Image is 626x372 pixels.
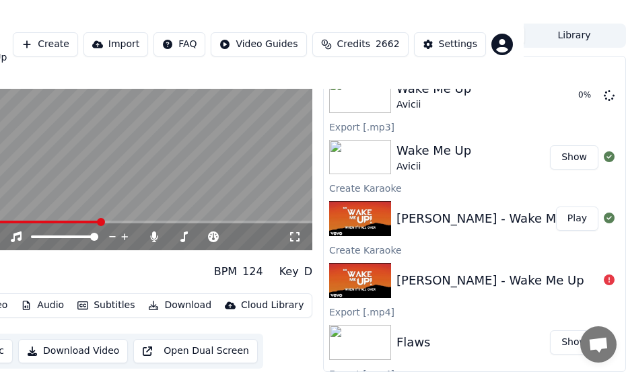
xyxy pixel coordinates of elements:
[242,264,263,280] div: 124
[18,339,128,363] button: Download Video
[396,160,471,174] div: Avicii
[337,38,370,51] span: Credits
[72,296,140,315] button: Subtitles
[324,303,625,320] div: Export [.mp4]
[143,296,217,315] button: Download
[550,330,598,355] button: Show
[13,32,78,57] button: Create
[324,180,625,196] div: Create Karaoke
[153,32,205,57] button: FAQ
[83,32,148,57] button: Import
[211,32,306,57] button: Video Guides
[580,326,617,363] a: 打開聊天
[550,145,598,170] button: Show
[524,26,624,45] button: Library
[312,32,409,57] button: Credits2662
[324,241,625,258] div: Create Karaoke
[241,299,304,312] div: Cloud Library
[439,38,477,51] div: Settings
[396,98,471,112] div: Avicii
[324,118,625,135] div: Export [.mp3]
[15,296,69,315] button: Audio
[214,264,237,280] div: BPM
[279,264,299,280] div: Key
[396,209,584,228] div: [PERSON_NAME] - Wake Me Up
[133,339,258,363] button: Open Dual Screen
[414,32,486,57] button: Settings
[304,264,312,280] div: D
[396,271,584,290] div: [PERSON_NAME] - Wake Me Up
[376,38,400,51] span: 2662
[396,141,471,160] div: Wake Me Up
[556,207,598,231] button: Play
[578,90,598,101] div: 0 %
[396,333,430,352] div: Flaws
